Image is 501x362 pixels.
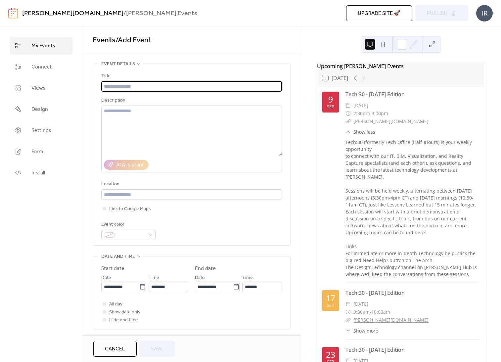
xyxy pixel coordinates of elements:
[370,110,372,117] span: -
[149,274,159,282] span: Time
[10,121,72,139] a: Settings
[105,345,125,353] span: Cancel
[31,42,55,50] span: My Events
[242,274,253,282] span: Time
[476,5,493,22] div: IR
[346,5,412,21] button: Upgrade site 🚀
[317,62,485,70] div: Upcoming [PERSON_NAME] Events
[345,110,351,117] div: ​
[345,128,375,135] button: ​Show less
[10,79,72,97] a: Views
[93,33,115,48] a: Events
[195,265,216,273] div: End date
[327,303,334,308] div: Sep
[93,341,137,357] button: Cancel
[326,294,335,302] div: 17
[371,308,390,316] span: 10:00am
[345,289,405,296] a: Tech:30 - [DATE] Edition
[109,316,138,324] span: Hide end time
[109,205,151,213] span: Link to Google Maps
[115,33,152,48] span: / Add Event
[10,37,72,55] a: My Events
[372,110,388,117] span: 3:00pm
[345,327,378,334] button: ​Show more
[326,350,335,359] div: 23
[101,97,281,105] div: Description
[353,308,370,316] span: 9:30am
[31,63,52,71] span: Connect
[358,10,400,18] span: Upgrade site 🚀
[101,221,154,229] div: Event color
[31,84,46,92] span: Views
[101,60,135,68] span: Event details
[345,91,405,98] a: Tech:30 - [DATE] Edition
[353,110,370,117] span: 2:30pm
[345,327,351,334] div: ​
[345,139,479,285] div: Tech:30 (formerly Tech Office (Half-)Hours) is your weekly opportunity to connect with our IT, BI...
[31,169,45,177] span: Install
[353,102,368,110] span: [DATE]
[353,327,378,334] span: Show more
[345,308,351,316] div: ​
[10,58,72,76] a: Connect
[345,128,351,135] div: ​
[22,7,123,20] a: [PERSON_NAME][DOMAIN_NAME]
[101,253,135,261] span: Date and time
[328,95,333,104] div: 9
[8,8,18,19] img: logo
[10,100,72,118] a: Design
[353,128,375,135] span: Show less
[353,118,429,124] a: [PERSON_NAME][DOMAIN_NAME]
[31,148,43,156] span: Form
[345,102,351,110] div: ​
[123,7,126,20] b: /
[345,316,351,324] div: ​
[195,274,205,282] span: Date
[31,106,48,113] span: Design
[353,317,429,323] a: [PERSON_NAME][DOMAIN_NAME]
[345,117,351,125] div: ​
[109,308,140,316] span: Show date only
[345,300,351,308] div: ​
[10,164,72,182] a: Install
[101,274,111,282] span: Date
[10,143,72,160] a: Form
[327,105,334,109] div: Sep
[101,265,124,273] div: Start date
[345,346,405,353] a: Tech:30 - [DATE] Edition
[31,127,51,135] span: Settings
[109,300,122,308] span: All day
[101,180,281,188] div: Location
[101,72,281,80] div: Title
[370,308,371,316] span: -
[126,7,197,20] b: [PERSON_NAME] Events
[353,300,368,308] span: [DATE]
